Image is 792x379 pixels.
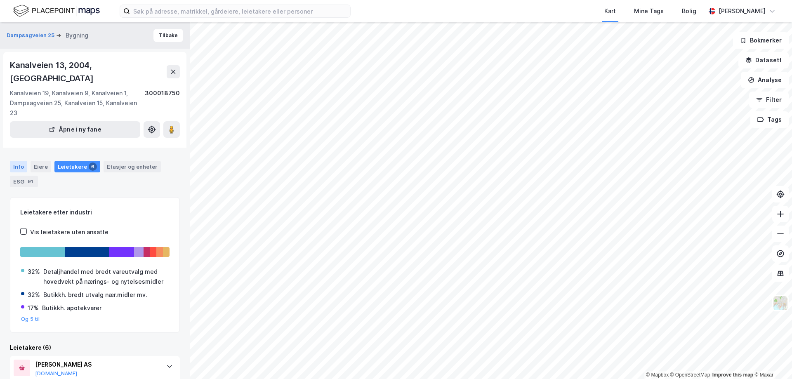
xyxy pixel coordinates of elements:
div: Eiere [31,161,51,172]
div: Leietakere etter industri [20,207,170,217]
div: Etasjer og enheter [107,163,158,170]
div: Bolig [682,6,696,16]
div: 6 [89,162,97,171]
button: Dampsagveien 25 [7,31,56,40]
div: Butikkh. apotekvarer [42,303,101,313]
a: Mapbox [646,372,669,378]
div: Kanalveien 13, 2004, [GEOGRAPHIC_DATA] [10,59,167,85]
div: ESG [10,176,38,187]
div: 32% [28,290,40,300]
div: Leietakere [54,161,100,172]
button: Bokmerker [733,32,789,49]
div: Butikkh. bredt utvalg nær.midler mv. [43,290,147,300]
button: Filter [749,92,789,108]
div: Kart [604,6,616,16]
button: Åpne i ny fane [10,121,140,138]
a: OpenStreetMap [670,372,710,378]
button: Tilbake [153,29,183,42]
div: 32% [28,267,40,277]
button: Tags [750,111,789,128]
button: Og 5 til [21,316,40,323]
div: Kontrollprogram for chat [751,339,792,379]
div: [PERSON_NAME] AS [35,360,158,370]
iframe: Chat Widget [751,339,792,379]
div: Info [10,161,27,172]
button: Datasett [738,52,789,68]
div: [PERSON_NAME] [719,6,766,16]
input: Søk på adresse, matrikkel, gårdeiere, leietakere eller personer [130,5,350,17]
div: Bygning [66,31,88,40]
button: Analyse [741,72,789,88]
a: Improve this map [712,372,753,378]
div: 300018750 [145,88,180,118]
div: 91 [26,177,35,186]
img: logo.f888ab2527a4732fd821a326f86c7f29.svg [13,4,100,18]
div: Leietakere (6) [10,343,180,353]
div: Detaljhandel med bredt vareutvalg med hovedvekt på nærings- og nytelsesmidler [43,267,169,287]
div: 17% [28,303,39,313]
div: Mine Tags [634,6,664,16]
button: [DOMAIN_NAME] [35,370,78,377]
div: Kanalveien 19, Kanalveien 9, Kanalveien 1, Dampsagveien 25, Kanalveien 15, Kanalveien 23 [10,88,145,118]
img: Z [773,295,788,311]
div: Vis leietakere uten ansatte [30,227,108,237]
